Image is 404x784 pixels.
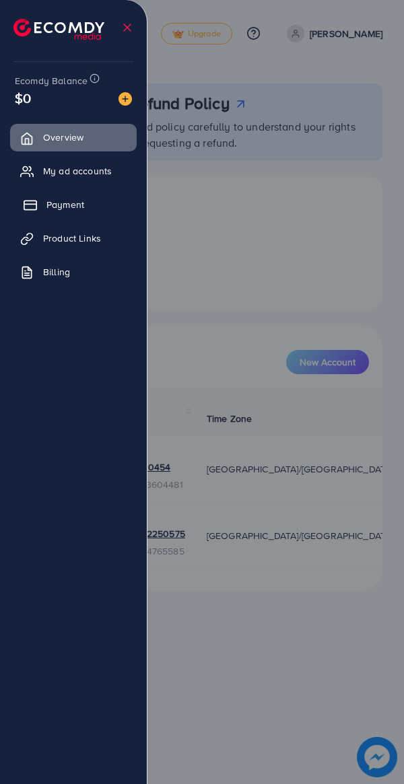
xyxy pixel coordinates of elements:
a: Payment [10,191,137,218]
span: Ecomdy Balance [15,74,88,87]
a: Overview [10,124,137,151]
img: image [119,92,132,106]
a: My ad accounts [10,157,137,184]
img: logo [13,19,104,40]
span: Overview [43,131,83,144]
a: Billing [10,258,137,285]
span: Payment [46,198,84,211]
span: Product Links [43,231,101,245]
span: $0 [15,88,31,108]
span: Billing [43,265,70,279]
span: My ad accounts [43,164,112,178]
a: Product Links [10,225,137,252]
